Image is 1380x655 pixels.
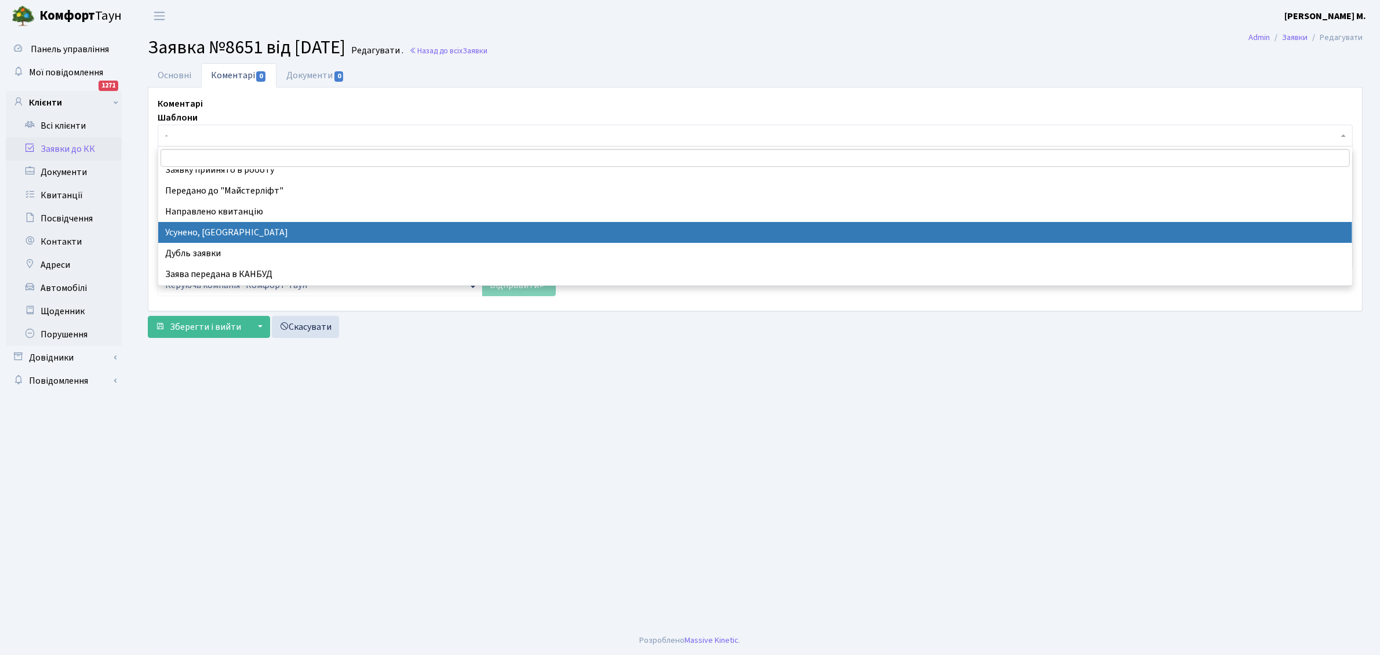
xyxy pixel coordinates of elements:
div: 1271 [99,81,118,91]
small: Редагувати . [349,45,403,56]
a: Мої повідомлення1271 [6,61,122,84]
span: Заявки [463,45,487,56]
button: Зберегти і вийти [148,316,249,338]
a: Порушення [6,323,122,346]
a: Massive Kinetic [685,634,739,646]
a: Автомобілі [6,276,122,300]
li: Редагувати [1308,31,1363,44]
body: Rich Text Area. Press ALT-0 for help. [9,9,1185,22]
a: [PERSON_NAME] М. [1284,9,1366,23]
div: Розроблено . [640,634,741,647]
a: Контакти [6,230,122,253]
a: Основні [148,63,201,88]
li: Заявку прийнято в роботу [158,159,1352,180]
span: Заявка №8651 від [DATE] [148,34,345,61]
a: Панель управління [6,38,122,61]
a: Всі клієнти [6,114,122,137]
label: Коментарі [158,97,203,111]
span: 0 [256,71,265,82]
span: Панель управління [31,43,109,56]
span: - [158,125,1353,147]
a: Заявки [1282,31,1308,43]
span: Мої повідомлення [29,66,103,79]
a: Назад до всіхЗаявки [409,45,487,56]
span: - [165,130,1338,141]
a: Адреси [6,253,122,276]
li: Заява передана в КАНБУД [158,264,1352,285]
a: Скасувати [272,316,339,338]
b: [PERSON_NAME] М. [1284,10,1366,23]
button: Переключити навігацію [145,6,174,26]
nav: breadcrumb [1231,26,1380,50]
a: Повідомлення [6,369,122,392]
li: Направлено квитанцію [158,201,1352,222]
label: Шаблони [158,111,198,125]
span: Таун [39,6,122,26]
a: Квитанції [6,184,122,207]
a: Посвідчення [6,207,122,230]
img: logo.png [12,5,35,28]
li: Дубль заявки [158,243,1352,264]
span: 0 [334,71,344,82]
a: Щоденник [6,300,122,323]
a: Документи [276,63,354,88]
span: Зберегти і вийти [170,321,241,333]
a: Коментарі [201,63,276,88]
li: Таку послугу не надаємо [158,285,1352,305]
li: Усунено, [GEOGRAPHIC_DATA] [158,222,1352,243]
li: Передано до "Майстерліфт" [158,180,1352,201]
a: Заявки до КК [6,137,122,161]
a: Довідники [6,346,122,369]
a: Клієнти [6,91,122,114]
a: Admin [1248,31,1270,43]
b: Комфорт [39,6,95,25]
a: Документи [6,161,122,184]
